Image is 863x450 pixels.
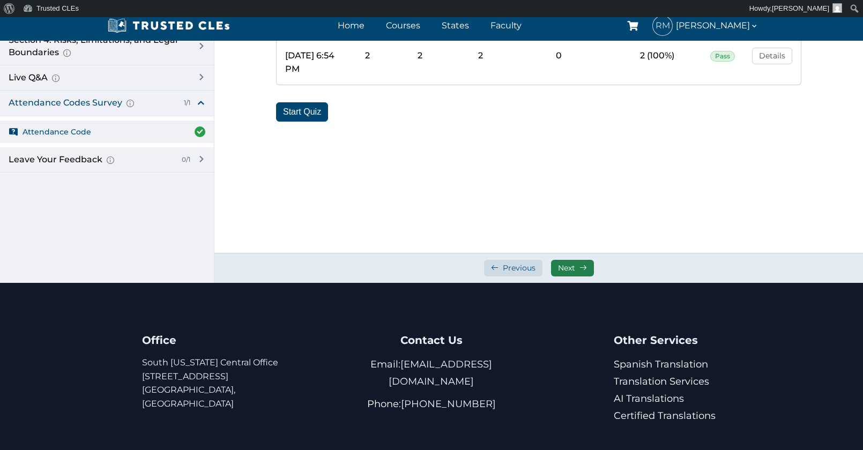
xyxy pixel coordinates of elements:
[335,18,367,33] a: Home
[9,97,175,109] div: Attendance Codes Survey
[752,48,792,64] a: Details
[614,410,716,422] a: Certified Translations
[547,39,631,85] td: 0
[344,331,519,349] h4: Contact Us
[488,18,524,33] a: Faculty
[614,358,708,370] a: Spanish Translation
[9,72,186,84] div: Live Q&A
[470,39,547,85] td: 2
[356,39,409,85] td: 2
[276,39,356,85] td: [DATE] 6:54 PM
[503,263,535,273] span: Previous
[484,260,542,276] a: Previous
[9,34,186,58] div: Section 4: Risks, Limitations, and Legal Boundaries
[551,260,594,276] a: Next
[383,18,423,33] a: Courses
[23,126,91,138] span: Attendance Code
[710,51,735,62] span: Pass
[142,331,317,349] h4: Office
[558,263,575,273] span: Next
[276,102,328,122] button: Start Quiz
[676,18,758,33] span: [PERSON_NAME]
[177,155,190,164] div: 0/1
[772,4,829,12] span: [PERSON_NAME]
[401,398,496,410] a: [PHONE_NUMBER]
[439,18,472,33] a: States
[105,18,233,34] img: Trusted CLEs
[614,376,709,387] a: Translation Services
[9,154,173,166] div: Leave Your Feedback
[409,39,470,85] td: 2
[344,356,519,390] p: Email:
[631,39,702,85] td: 2 (100%)
[142,357,278,409] a: South [US_STATE] Central Office[STREET_ADDRESS][GEOGRAPHIC_DATA], [GEOGRAPHIC_DATA]
[389,358,492,387] a: [EMAIL_ADDRESS][DOMAIN_NAME]
[180,99,190,108] div: 1/1
[653,16,672,35] span: RM
[344,395,519,412] p: Phone:
[614,393,684,404] a: AI Translations
[614,331,721,349] h4: Other Services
